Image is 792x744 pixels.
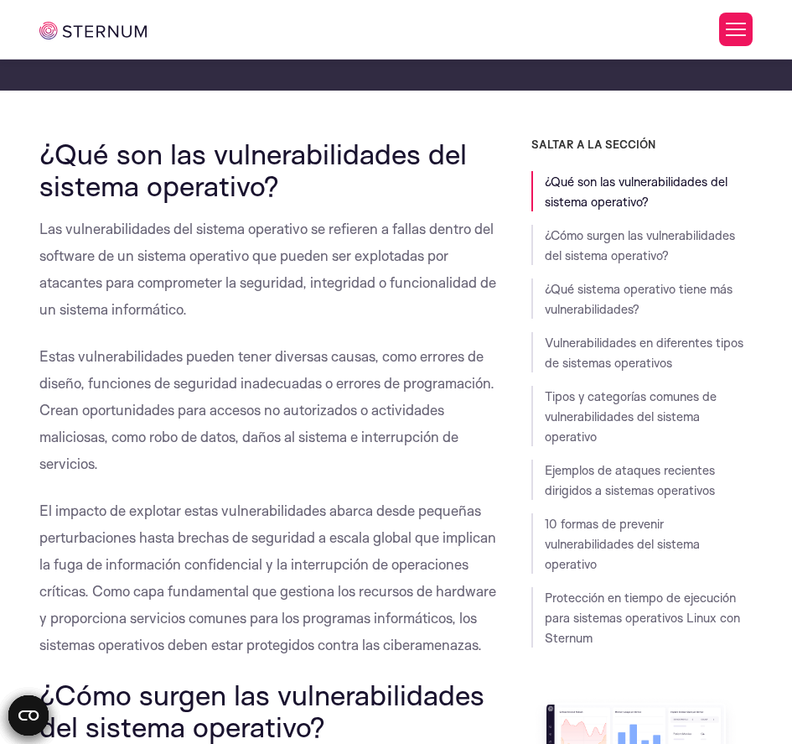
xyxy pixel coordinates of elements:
font: ¿Qué son las vulnerabilidades del sistema operativo? [39,136,467,203]
a: Tipos y categorías comunes de vulnerabilidades del sistema operativo [545,388,717,445]
a: ¿Cómo surgen las vulnerabilidades del sistema operativo? [545,227,735,263]
font: Estas vulnerabilidades pueden tener diversas causas, como errores de diseño, funciones de segurid... [39,347,494,472]
font: SALTAR A LA SECCIÓN [531,138,655,151]
font: El impacto de explotar estas vulnerabilidades abarca desde pequeñas perturbaciones hasta brechas ... [39,502,496,653]
button: Open CMP widget [8,695,49,736]
a: Ejemplos de ataques recientes dirigidos a sistemas operativos [545,462,715,498]
a: ¿Qué son las vulnerabilidades del sistema operativo? [545,174,727,210]
font: ¿Cómo surgen las vulnerabilidades del sistema operativo? [39,677,484,744]
a: ¿Qué sistema operativo tiene más vulnerabilidades? [545,281,732,317]
a: Vulnerabilidades en diferentes tipos de sistemas operativos [545,335,743,371]
a: 10 formas de prevenir vulnerabilidades del sistema operativo [545,516,700,572]
button: Alternar menú [719,13,753,46]
font: Las vulnerabilidades del sistema operativo se refieren a fallas dentro del software de un sistema... [39,220,496,318]
a: Protección en tiempo de ejecución para sistemas operativos Linux con Sternum [545,590,740,646]
img: esternón iot [39,22,147,39]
